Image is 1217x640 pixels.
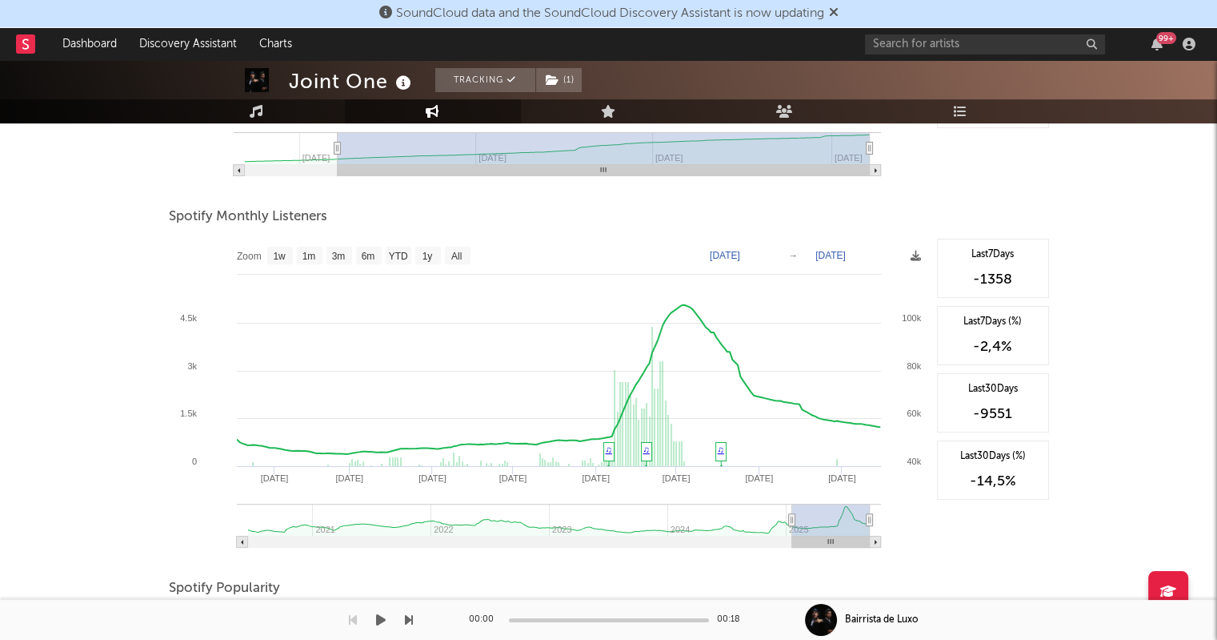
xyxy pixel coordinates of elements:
[643,445,650,454] a: ♫
[248,28,303,60] a: Charts
[1151,38,1163,50] button: 99+
[907,409,921,418] text: 60k
[273,251,286,262] text: 1w
[260,473,288,483] text: [DATE]
[907,361,921,371] text: 80k
[828,473,856,483] text: [DATE]
[946,405,1040,424] div: -9551
[435,68,535,92] button: Tracking
[845,613,918,627] div: Bairrista de Luxo
[582,473,610,483] text: [DATE]
[191,457,196,466] text: 0
[469,610,501,630] div: 00:00
[289,68,415,95] div: Joint One
[418,473,446,483] text: [DATE]
[718,445,724,454] a: ♫
[606,445,612,454] a: ♫
[946,337,1040,356] div: -2,4 %
[388,251,407,262] text: YTD
[331,251,345,262] text: 3m
[302,251,315,262] text: 1m
[237,251,262,262] text: Zoom
[335,473,363,483] text: [DATE]
[535,68,582,92] span: ( 1 )
[498,473,526,483] text: [DATE]
[662,473,690,483] text: [DATE]
[902,313,921,323] text: 100k
[361,251,374,262] text: 6m
[187,361,197,371] text: 3k
[815,250,846,261] text: [DATE]
[946,472,1040,491] div: -14,5 %
[396,7,824,20] span: SoundCloud data and the SoundCloud Discovery Assistant is now updating
[1156,32,1176,44] div: 99 +
[450,251,461,262] text: All
[180,409,197,418] text: 1.5k
[946,315,1040,329] div: Last 7 Days (%)
[788,250,798,261] text: →
[710,250,740,261] text: [DATE]
[180,313,197,323] text: 4.5k
[422,251,432,262] text: 1y
[865,34,1105,54] input: Search for artists
[907,457,921,466] text: 40k
[946,449,1040,464] div: Last 30 Days (%)
[946,270,1040,289] div: -1358
[829,7,839,20] span: Dismiss
[169,579,280,598] span: Spotify Popularity
[717,610,749,630] div: 00:18
[536,68,582,92] button: (1)
[51,28,128,60] a: Dashboard
[946,382,1040,396] div: Last 30 Days
[128,28,248,60] a: Discovery Assistant
[169,207,327,227] span: Spotify Monthly Listeners
[946,248,1040,262] div: Last 7 Days
[745,473,773,483] text: [DATE]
